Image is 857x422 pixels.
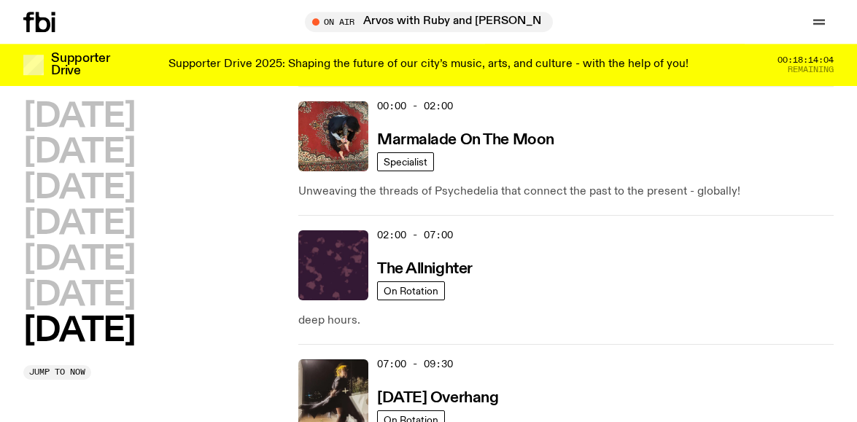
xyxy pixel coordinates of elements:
[384,285,438,296] span: On Rotation
[23,172,135,205] button: [DATE]
[23,365,91,380] button: Jump to now
[377,133,554,148] h3: Marmalade On The Moon
[377,391,498,406] h3: [DATE] Overhang
[298,101,368,171] img: Tommy - Persian Rug
[23,279,135,312] button: [DATE]
[23,243,135,276] button: [DATE]
[384,156,427,167] span: Specialist
[23,208,135,241] button: [DATE]
[305,12,553,32] button: On AirArvos with Ruby and [PERSON_NAME]
[377,388,498,406] a: [DATE] Overhang
[377,228,453,242] span: 02:00 - 07:00
[298,183,834,200] p: Unweaving the threads of Psychedelia that connect the past to the present - globally!
[788,66,834,74] span: Remaining
[377,262,473,277] h3: The Allnighter
[377,152,434,171] a: Specialist
[377,130,554,148] a: Marmalade On The Moon
[377,281,445,300] a: On Rotation
[298,312,834,329] p: deep hours.
[51,52,109,77] h3: Supporter Drive
[377,357,453,371] span: 07:00 - 09:30
[23,101,135,133] button: [DATE]
[23,136,135,169] button: [DATE]
[377,99,453,113] span: 00:00 - 02:00
[377,259,473,277] a: The Allnighter
[168,58,689,71] p: Supporter Drive 2025: Shaping the future of our city’s music, arts, and culture - with the help o...
[29,368,85,376] span: Jump to now
[777,56,834,64] span: 00:18:14:04
[23,315,135,348] button: [DATE]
